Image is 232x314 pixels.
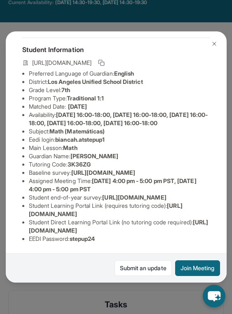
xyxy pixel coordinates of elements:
[175,260,220,276] button: Join Meeting
[71,169,135,176] span: [URL][DOMAIN_NAME]
[29,144,210,152] li: Main Lesson :
[61,86,70,93] span: 7th
[114,70,134,77] span: English
[96,58,106,68] button: Copy link
[55,136,105,143] span: biancah.atstepup1
[29,177,210,193] li: Assigned Meeting Time :
[29,160,210,169] li: Tutoring Code :
[29,111,210,127] li: Availability:
[29,218,210,235] li: Student Direct Learning Portal Link (no tutoring code required) :
[29,78,210,86] li: District:
[29,127,210,136] li: Subject :
[48,78,143,85] span: Los Angeles Unified School District
[70,152,119,159] span: [PERSON_NAME]
[29,235,210,243] li: EEDI Password :
[49,128,105,135] span: Math (Matemáticas)
[29,136,210,144] li: Eedi login :
[29,94,210,102] li: Program Type:
[29,177,197,193] span: [DATE] 4:00 pm - 5:00 pm PST, [DATE] 4:00 pm - 5:00 pm PST
[63,144,77,151] span: Math
[29,152,210,160] li: Guardian Name :
[29,69,210,78] li: Preferred Language of Guardian:
[67,95,104,102] span: Traditional 1:1
[29,193,210,202] li: Student end-of-year survey :
[29,102,210,111] li: Matched Date:
[29,169,210,177] li: Baseline survey :
[102,194,166,201] span: [URL][DOMAIN_NAME]
[68,103,87,110] span: [DATE]
[29,111,208,126] span: [DATE] 16:00-18:00, [DATE] 16:00-18:00, [DATE] 16:00-18:00, [DATE] 16:00-18:00, [DATE] 16:00-18:00
[115,260,172,276] a: Submit an update
[203,285,225,307] button: chat-button
[211,40,218,47] img: Close Icon
[22,45,210,55] h4: Student Information
[32,59,91,67] span: [URL][DOMAIN_NAME]
[29,86,210,94] li: Grade Level:
[29,202,210,218] li: Student Learning Portal Link (requires tutoring code) :
[68,161,91,168] span: 3K36ZG
[70,235,95,242] span: stepup24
